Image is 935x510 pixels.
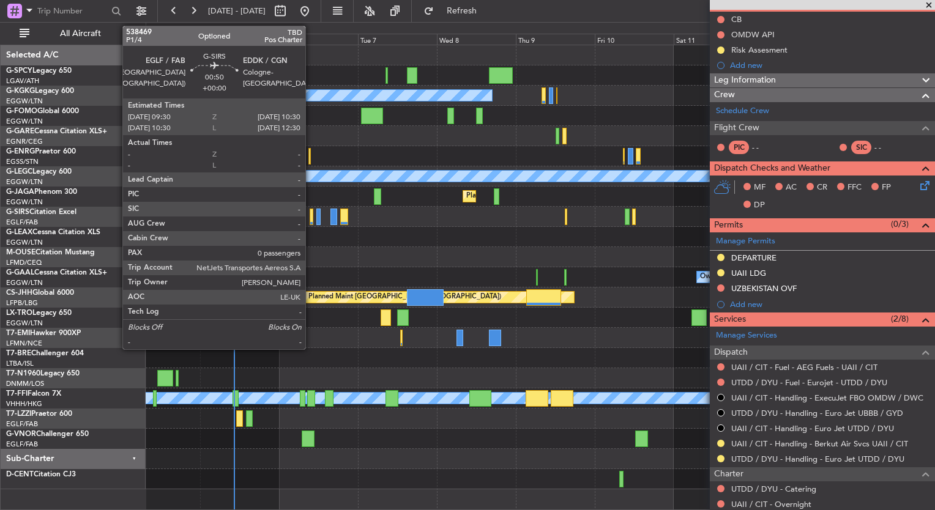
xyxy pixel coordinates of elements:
[754,182,766,194] span: MF
[731,283,797,294] div: UZBEKISTAN OVF
[674,34,753,45] div: Sat 11
[731,45,788,55] div: Risk Assesment
[716,235,775,248] a: Manage Permits
[6,76,39,86] a: LGAV/ATH
[6,298,38,308] a: LFPB/LBG
[279,34,358,45] div: Mon 6
[6,177,43,187] a: EGGW/LTN
[6,97,43,106] a: EGGW/LTN
[6,289,32,297] span: CS-JHH
[6,108,37,115] span: G-FOMO
[6,269,107,276] a: G-GAALCessna Citation XLS+
[6,278,43,287] a: EGGW/LTN
[6,359,34,368] a: LTBA/ISL
[6,218,38,227] a: EGLF/FAB
[6,410,72,418] a: T7-LZZIPraetor 600
[6,350,31,357] span: T7-BRE
[6,370,40,377] span: T7-N1960
[730,299,929,309] div: Add new
[786,182,797,194] span: AC
[6,258,42,267] a: LFMD/CEQ
[6,379,44,388] a: DNMM/LOS
[6,67,32,75] span: G-SPCY
[851,141,871,154] div: SIC
[6,289,74,297] a: CS-JHHGlobal 6000
[6,471,76,478] a: D-CENTCitation CJ3
[714,161,830,176] span: Dispatch Checks and Weather
[729,141,749,154] div: PIC
[6,168,72,176] a: G-LEGCLegacy 600
[6,108,79,115] a: G-FOMOGlobal 6000
[6,419,38,429] a: EGLF/FAB
[716,330,777,342] a: Manage Services
[6,229,100,236] a: G-LEAXCessna Citation XLS
[731,253,777,263] div: DEPARTURE
[6,249,95,256] a: M-OUSECitation Mustang
[516,34,595,45] div: Thu 9
[731,29,775,40] div: OMDW API
[6,198,43,207] a: EGGW/LTN
[418,1,491,21] button: Refresh
[6,229,32,236] span: G-LEAX
[6,148,76,155] a: G-ENRGPraetor 600
[882,182,891,194] span: FP
[148,24,169,35] div: [DATE]
[6,339,42,348] a: LFMN/NCE
[6,471,34,478] span: D-CENT
[731,393,923,403] a: UAII / CIT - Handling - ExecuJet FBO OMDW / DWC
[714,218,743,232] span: Permits
[6,431,36,438] span: G-VNOR
[6,209,29,216] span: G-SIRS
[437,34,516,45] div: Wed 8
[714,346,748,360] span: Dispatch
[6,87,35,95] span: G-KGKG
[714,73,776,87] span: Leg Information
[730,60,929,70] div: Add new
[731,499,811,509] a: UAII / CIT - Overnight
[6,168,32,176] span: G-LEGC
[847,182,862,194] span: FFC
[6,350,84,357] a: T7-BREChallenger 604
[6,370,80,377] a: T7-N1960Legacy 650
[6,309,72,317] a: LX-TROLegacy 650
[6,157,39,166] a: EGSS/STN
[817,182,827,194] span: CR
[358,34,437,45] div: Tue 7
[6,390,61,397] a: T7-FFIFalcon 7X
[466,187,659,205] div: Planned Maint [GEOGRAPHIC_DATA] ([GEOGRAPHIC_DATA])
[6,330,81,337] a: T7-EMIHawker 900XP
[37,2,108,20] input: Trip Number
[731,362,877,372] a: UAII / CIT - Fuel - AEG Fuels - UAII / CIT
[6,440,38,449] a: EGLF/FAB
[436,7,488,15] span: Refresh
[6,188,34,196] span: G-JAGA
[595,34,674,45] div: Fri 10
[714,312,746,327] span: Services
[6,128,107,135] a: G-GARECessna Citation XLS+
[731,377,887,388] a: UTDD / DYU - Fuel - Eurojet - UTDD / DYU
[200,34,279,45] div: Sun 5
[731,423,894,434] a: UAII / CIT - Handling - Euro Jet UTDD / DYU
[208,6,266,17] span: [DATE] - [DATE]
[6,117,43,126] a: EGGW/LTN
[891,312,909,325] span: (2/8)
[308,288,501,306] div: Planned Maint [GEOGRAPHIC_DATA] ([GEOGRAPHIC_DATA])
[6,431,89,438] a: G-VNORChallenger 650
[32,29,129,38] span: All Aircraft
[731,268,766,278] div: UAII LDG
[6,410,31,418] span: T7-LZZI
[6,309,32,317] span: LX-TRO
[122,34,201,45] div: Sat 4
[731,14,742,24] div: CB
[6,148,35,155] span: G-ENRG
[714,88,735,102] span: Crew
[13,24,133,43] button: All Aircraft
[6,137,43,146] a: EGNR/CEG
[6,330,30,337] span: T7-EMI
[754,199,765,212] span: DP
[731,408,903,418] a: UTDD / DYU - Handling - Euro Jet UBBB / GYD
[6,269,34,276] span: G-GAAL
[731,484,816,494] a: UTDD / DYU - Catering
[714,467,743,481] span: Charter
[6,188,77,196] a: G-JAGAPhenom 300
